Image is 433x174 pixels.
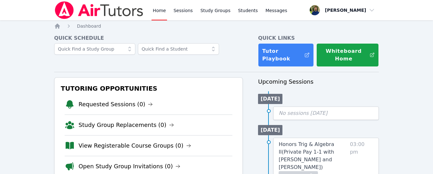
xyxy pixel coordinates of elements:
img: Air Tutors [54,1,144,19]
h4: Quick Links [258,34,379,42]
a: Honors Trig & Algebra II(Private Pay 1-1 with [PERSON_NAME] and [PERSON_NAME]) [279,141,347,171]
nav: Breadcrumb [54,23,379,29]
input: Quick Find a Study Group [54,43,135,55]
h4: Quick Schedule [54,34,243,42]
a: Study Group Replacements (0) [79,121,174,129]
li: [DATE] [258,94,282,104]
h3: Tutoring Opportunities [60,83,238,94]
span: Messages [265,7,287,14]
a: Requested Sessions (0) [79,100,153,109]
a: Open Study Group Invitations (0) [79,162,181,171]
span: Honors Trig & Algebra II ( Private Pay 1-1 with [PERSON_NAME] and [PERSON_NAME] ) [279,141,334,170]
h3: Upcoming Sessions [258,77,379,86]
a: View Registerable Course Groups (0) [79,141,191,150]
li: [DATE] [258,125,282,135]
input: Quick Find a Student [138,43,219,55]
a: Dashboard [77,23,101,29]
a: Tutor Playbook [258,43,314,67]
button: Whiteboard Home [316,43,379,67]
span: No sessions [DATE] [279,110,327,116]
